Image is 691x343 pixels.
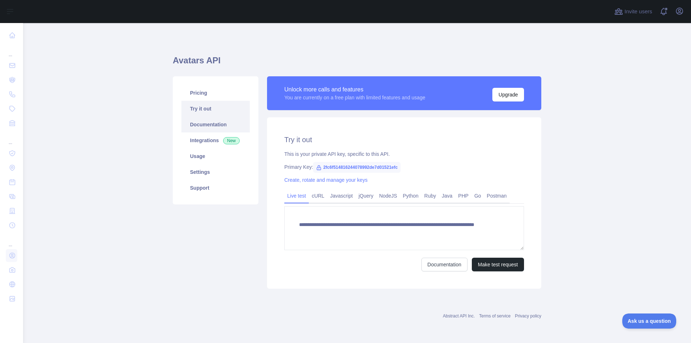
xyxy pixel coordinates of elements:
button: Make test request [472,258,524,271]
span: Invite users [624,8,652,16]
div: This is your private API key, specific to this API. [284,150,524,158]
a: PHP [455,190,471,202]
a: Terms of service [479,313,510,319]
a: Settings [181,164,250,180]
a: cURL [309,190,327,202]
div: Primary Key: [284,163,524,171]
a: Pricing [181,85,250,101]
a: Try it out [181,101,250,117]
a: Postman [484,190,510,202]
a: Create, rotate and manage your keys [284,177,367,183]
a: Java [439,190,456,202]
a: Documentation [181,117,250,132]
div: ... [6,43,17,58]
a: Abstract API Inc. [443,313,475,319]
span: 2fc6f514816244078992de7d01521efc [313,162,401,173]
button: Upgrade [492,88,524,101]
a: Live test [284,190,309,202]
iframe: Toggle Customer Support [622,313,677,329]
h1: Avatars API [173,55,541,72]
a: NodeJS [376,190,400,202]
div: ... [6,131,17,145]
a: Python [400,190,421,202]
a: Support [181,180,250,196]
a: Javascript [327,190,356,202]
a: Ruby [421,190,439,202]
h2: Try it out [284,135,524,145]
a: Go [471,190,484,202]
div: You are currently on a free plan with limited features and usage [284,94,425,101]
span: New [223,137,240,144]
a: Usage [181,148,250,164]
a: Integrations New [181,132,250,148]
a: jQuery [356,190,376,202]
div: ... [6,233,17,248]
button: Invite users [613,6,654,17]
div: Unlock more calls and features [284,85,425,94]
a: Privacy policy [515,313,541,319]
a: Documentation [421,258,468,271]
